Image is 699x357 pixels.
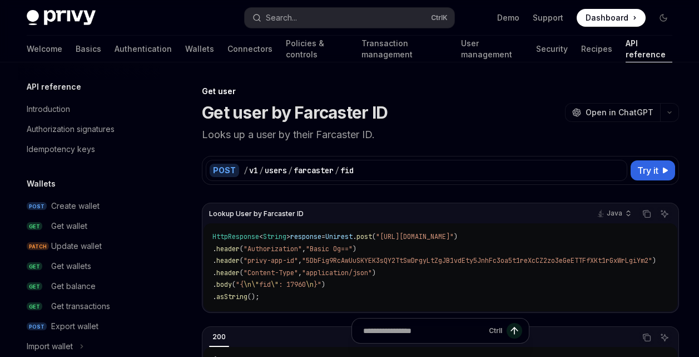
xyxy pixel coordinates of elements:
[18,336,160,356] button: Toggle Import wallet section
[288,165,293,176] div: /
[27,36,62,62] a: Welcome
[286,36,348,62] a: Policies & controls
[27,302,42,311] span: GET
[461,36,522,62] a: User management
[51,320,98,333] div: Export wallet
[216,268,240,277] span: header
[27,340,73,353] div: Import wallet
[212,292,216,301] span: .
[279,280,306,289] span: : 17960
[321,280,325,289] span: )
[76,36,101,62] a: Basics
[18,119,160,139] a: Authorization signatures
[18,236,160,256] a: PATCHUpdate wallet
[298,256,302,265] span: ,
[18,316,160,336] a: POSTExport wallet
[216,244,240,253] span: header
[591,204,636,223] button: Java
[247,292,259,301] span: ();
[321,232,325,241] span: =
[240,244,244,253] span: (
[27,123,115,136] div: Authorization signatures
[27,242,49,251] span: PATCH
[335,165,339,176] div: /
[361,36,448,62] a: Transaction management
[240,256,244,265] span: (
[372,268,376,277] span: )
[51,260,91,273] div: Get wallets
[507,323,522,339] button: Send message
[266,11,297,25] div: Search...
[27,80,81,94] h5: API reference
[306,280,314,289] span: \n
[18,196,160,216] a: POSTCreate wallet
[202,86,679,97] div: Get user
[626,36,672,62] a: API reference
[51,280,96,293] div: Get balance
[259,165,264,176] div: /
[298,268,302,277] span: ,
[581,36,612,62] a: Recipes
[363,319,484,343] input: Ask a question...
[586,107,653,118] span: Open in ChatGPT
[294,165,334,176] div: farcaster
[51,239,102,253] div: Update wallet
[314,280,321,289] span: }"
[497,12,519,23] a: Demo
[27,322,47,331] span: POST
[216,256,240,265] span: header
[27,262,42,271] span: GET
[212,232,259,241] span: HttpResponse
[244,280,251,289] span: \n
[212,268,216,277] span: .
[202,127,679,143] p: Looks up a user by their Farcaster ID.
[115,36,172,62] a: Authentication
[18,296,160,316] a: GETGet transactions
[286,232,290,241] span: >
[655,9,672,27] button: Toggle dark mode
[586,12,628,23] span: Dashboard
[51,199,100,213] div: Create wallet
[353,232,356,241] span: .
[244,268,298,277] span: "Content-Type"
[27,222,42,231] span: GET
[51,219,87,233] div: Get wallet
[212,244,216,253] span: .
[263,232,286,241] span: String
[431,13,448,22] span: Ctrl K
[657,207,672,221] button: Ask AI
[565,103,660,122] button: Open in ChatGPT
[290,232,321,241] span: response
[259,280,271,289] span: fid
[353,244,356,253] span: )
[372,232,376,241] span: (
[249,165,258,176] div: v1
[244,165,248,176] div: /
[240,268,244,277] span: (
[306,244,353,253] span: "Basic Og=="
[18,276,160,296] a: GETGet balance
[209,209,304,218] span: Lookup User by Farcaster ID
[216,280,232,289] span: body
[244,256,298,265] span: "privy-app-id"
[533,12,563,23] a: Support
[302,244,306,253] span: ,
[340,165,354,176] div: fid
[259,232,263,241] span: <
[232,280,236,289] span: (
[27,282,42,291] span: GET
[27,102,70,116] div: Introduction
[271,280,279,289] span: \"
[631,160,675,180] button: Try it
[51,300,110,313] div: Get transactions
[27,143,95,156] div: Idempotency keys
[18,99,160,119] a: Introduction
[212,256,216,265] span: .
[27,10,96,26] img: dark logo
[244,244,302,253] span: "Authorization"
[607,209,622,218] p: Java
[202,102,388,123] h1: Get user by Farcaster ID
[216,292,247,301] span: asString
[236,280,244,289] span: "{
[27,177,56,190] h5: Wallets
